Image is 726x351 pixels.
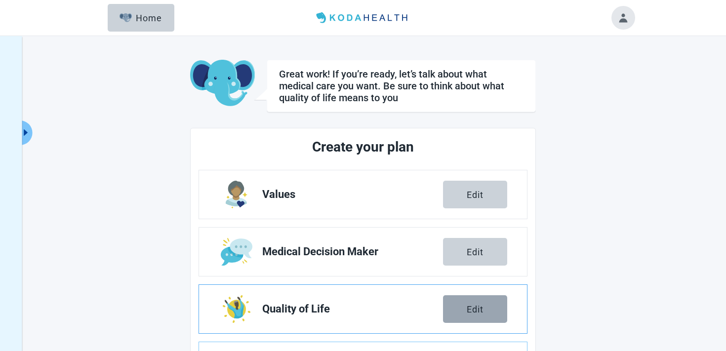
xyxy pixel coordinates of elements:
[312,10,414,26] img: Koda Health
[190,60,255,107] img: Koda Elephant
[262,303,443,315] span: Quality of Life
[443,238,507,266] button: Edit
[199,228,527,276] a: Edit Medical Decision Maker section
[108,4,174,32] button: ElephantHome
[611,6,635,30] button: Toggle account menu
[467,190,484,199] div: Edit
[20,120,33,145] button: Expand menu
[236,136,490,158] h2: Create your plan
[262,189,443,200] span: Values
[199,285,527,333] a: Edit Quality of Life section
[262,246,443,258] span: Medical Decision Maker
[467,304,484,314] div: Edit
[199,170,527,219] a: Edit Values section
[443,295,507,323] button: Edit
[467,247,484,257] div: Edit
[120,13,162,23] div: Home
[443,181,507,208] button: Edit
[279,68,524,104] h1: Great work! If you’re ready, let’s talk about what medical care you want. Be sure to think about ...
[21,128,31,137] span: caret-right
[120,13,132,22] img: Elephant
